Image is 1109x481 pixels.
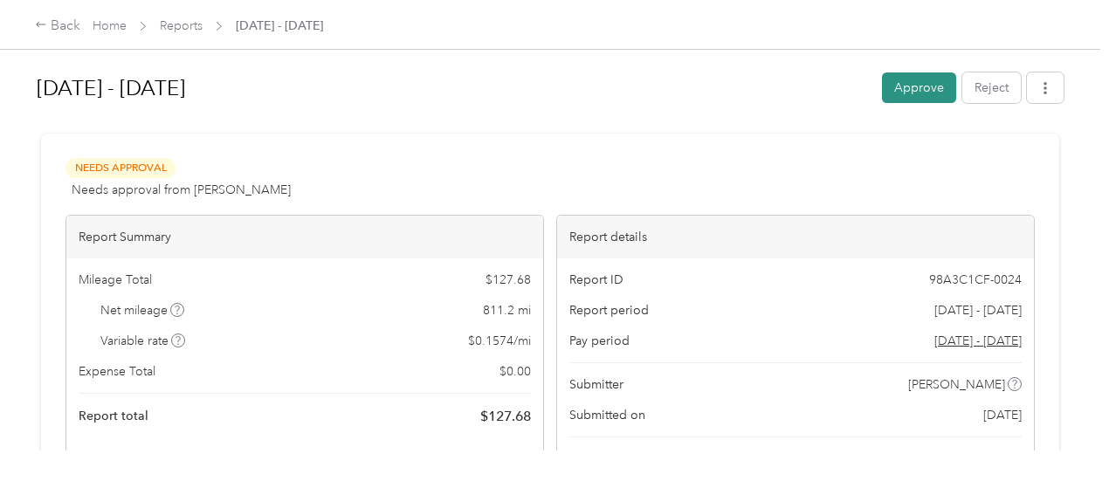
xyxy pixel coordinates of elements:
span: Needs approval from [PERSON_NAME] [72,181,291,199]
span: 98A3C1CF-0024 [929,271,1022,289]
span: Report total [79,407,148,425]
span: [DATE] [983,406,1022,424]
div: Back [35,16,80,37]
span: Report period [569,301,649,320]
span: Submitted on [569,406,645,424]
span: Report ID [569,271,623,289]
a: Home [93,18,127,33]
span: Submitter [569,375,623,394]
span: $ 0.1574 / mi [468,332,531,350]
span: $ 127.68 [486,271,531,289]
span: 811.2 mi [483,301,531,320]
h1: Aug 1 - 31, 2025 [37,67,870,109]
span: [PERSON_NAME] [908,375,1005,394]
span: Go to pay period [934,332,1022,350]
span: [DATE] - [DATE] [934,301,1022,320]
span: Needs Approval [65,158,176,178]
span: Mileage Total [79,271,152,289]
span: $ 0.00 [499,362,531,381]
span: Variable rate [100,332,186,350]
span: You [998,450,1019,468]
div: Report details [557,216,1034,258]
span: $ 127.68 [480,406,531,427]
span: Expense Total [79,362,155,381]
button: Approve [882,72,956,103]
iframe: Everlance-gr Chat Button Frame [1011,383,1109,481]
span: Net mileage [100,301,185,320]
div: Report Summary [66,216,543,258]
span: Pay period [569,332,630,350]
button: Reject [962,72,1021,103]
span: Approvers [569,450,629,468]
a: Reports [160,18,203,33]
span: [DATE] - [DATE] [236,17,323,35]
